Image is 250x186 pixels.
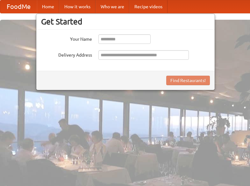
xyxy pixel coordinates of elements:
[0,0,37,13] a: FoodMe
[41,17,210,26] h3: Get Started
[166,76,210,85] button: Find Restaurants!
[41,34,92,42] label: Your Name
[37,0,59,13] a: Home
[59,0,96,13] a: How it works
[96,0,129,13] a: Who we are
[129,0,168,13] a: Recipe videos
[41,50,92,58] label: Delivery Address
